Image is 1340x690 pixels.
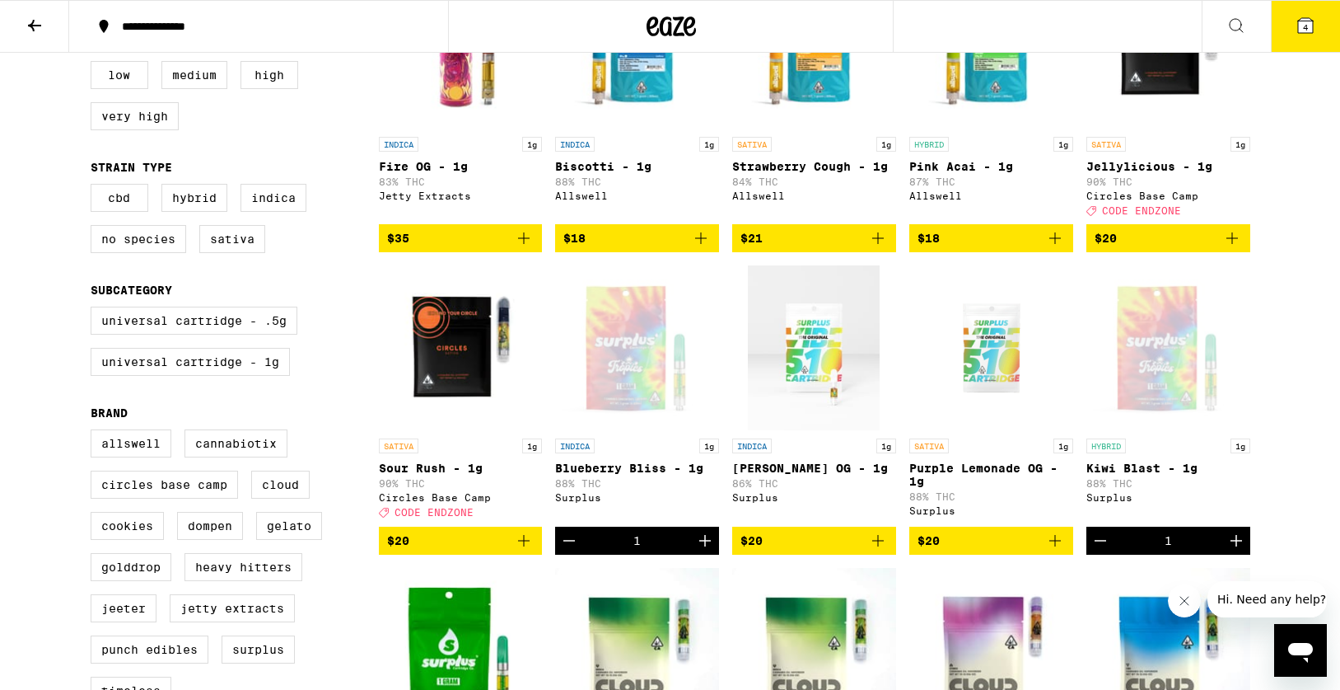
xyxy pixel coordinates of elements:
[1102,205,1181,216] span: CODE ENDZONE
[170,594,295,622] label: Jetty Extracts
[732,190,896,201] div: Allswell
[732,462,896,475] p: [PERSON_NAME] OG - 1g
[1086,492,1250,503] div: Surplus
[379,527,543,555] button: Add to bag
[91,471,238,499] label: Circles Base Camp
[732,439,772,453] p: INDICA
[91,225,186,253] label: No Species
[555,265,719,526] a: Open page for Blueberry Bliss - 1g from Surplus
[387,232,409,245] span: $35
[732,137,772,152] p: SATIVA
[555,439,595,453] p: INDICA
[732,527,896,555] button: Add to bag
[633,534,641,547] div: 1
[91,406,128,420] legend: Brand
[240,61,298,89] label: High
[732,492,896,503] div: Surplus
[555,137,595,152] p: INDICA
[699,137,719,152] p: 1g
[91,553,171,581] label: GoldDrop
[1086,265,1250,526] a: Open page for Kiwi Blast - 1g from Surplus
[379,492,543,503] div: Circles Base Camp
[555,492,719,503] div: Surplus
[1086,190,1250,201] div: Circles Base Camp
[91,429,171,458] label: Allswell
[909,190,1073,201] div: Allswell
[555,160,719,173] p: Biscotti - 1g
[522,439,542,453] p: 1g
[909,491,1073,502] p: 88% THC
[199,225,265,253] label: Sativa
[555,176,719,187] p: 88% THC
[91,161,172,174] legend: Strain Type
[1230,137,1250,152] p: 1g
[1274,624,1327,677] iframe: Button to launch messaging window
[184,429,287,458] label: Cannabiotix
[91,594,156,622] label: Jeeter
[379,478,543,489] p: 90% THC
[1086,527,1114,555] button: Decrement
[387,534,409,547] span: $20
[222,636,295,664] label: Surplus
[1165,534,1172,547] div: 1
[1086,160,1250,173] p: Jellylicious - 1g
[925,265,1058,430] img: Surplus - Purple Lemonade OG - 1g
[563,232,586,245] span: $18
[91,348,290,376] label: Universal Cartridge - 1g
[555,527,583,555] button: Decrement
[395,508,474,519] span: CODE ENDZONE
[379,176,543,187] p: 83% THC
[555,190,719,201] div: Allswell
[1086,439,1126,453] p: HYBRID
[1222,527,1250,555] button: Increment
[91,102,179,130] label: Very High
[1230,439,1250,453] p: 1g
[379,439,418,453] p: SATIVA
[1053,439,1073,453] p: 1g
[909,505,1073,516] div: Surplus
[555,478,719,489] p: 88% THC
[1086,137,1126,152] p: SATIVA
[740,534,763,547] span: $20
[691,527,719,555] button: Increment
[379,224,543,252] button: Add to bag
[748,265,880,430] img: Surplus - King Louie OG - 1g
[909,527,1073,555] button: Add to bag
[740,232,763,245] span: $21
[699,439,719,453] p: 1g
[876,137,896,152] p: 1g
[909,176,1073,187] p: 87% THC
[555,224,719,252] button: Add to bag
[555,462,719,475] p: Blueberry Bliss - 1g
[1168,584,1201,617] iframe: Close message
[379,265,543,430] img: Circles Base Camp - Sour Rush - 1g
[379,462,543,475] p: Sour Rush - 1g
[91,284,172,297] legend: Subcategory
[184,553,302,581] label: Heavy Hitters
[379,190,543,201] div: Jetty Extracts
[91,512,164,540] label: Cookies
[909,265,1073,526] a: Open page for Purple Lemonade OG - 1g from Surplus
[522,137,542,152] p: 1g
[91,307,297,335] label: Universal Cartridge - .5g
[732,478,896,489] p: 86% THC
[909,137,949,152] p: HYBRID
[177,512,243,540] label: Dompen
[256,512,322,540] label: Gelato
[732,224,896,252] button: Add to bag
[161,61,227,89] label: Medium
[876,439,896,453] p: 1g
[909,224,1073,252] button: Add to bag
[917,534,940,547] span: $20
[240,184,306,212] label: Indica
[161,184,227,212] label: Hybrid
[732,265,896,526] a: Open page for King Louie OG - 1g from Surplus
[732,160,896,173] p: Strawberry Cough - 1g
[1086,478,1250,489] p: 88% THC
[379,265,543,526] a: Open page for Sour Rush - 1g from Circles Base Camp
[1303,22,1308,32] span: 4
[909,439,949,453] p: SATIVA
[909,462,1073,488] p: Purple Lemonade OG - 1g
[251,471,310,499] label: Cloud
